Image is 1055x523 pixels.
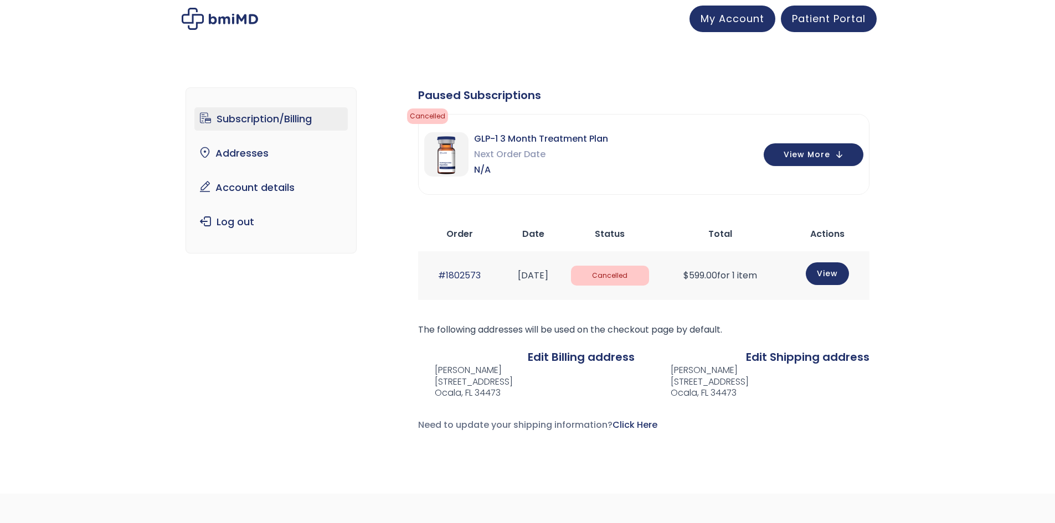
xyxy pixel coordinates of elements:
[418,365,513,399] address: [PERSON_NAME] [STREET_ADDRESS] Ocala, FL 34473
[194,210,348,234] a: Log out
[407,108,448,124] span: cancelled
[571,266,649,286] span: Cancelled
[528,349,635,365] a: Edit Billing address
[746,349,869,365] a: Edit Shipping address
[764,143,863,166] button: View More
[474,147,608,162] span: Next Order Date
[689,6,775,32] a: My Account
[784,151,830,158] span: View More
[474,162,608,178] span: N/A
[418,322,869,338] p: The following addresses will be used on the checkout page by default.
[613,418,657,431] a: Click Here
[653,365,749,399] address: [PERSON_NAME] [STREET_ADDRESS] Ocala, FL 34473
[701,12,764,25] span: My Account
[474,131,608,147] span: GLP-1 3 Month Treatment Plan
[182,8,258,30] img: My account
[418,418,657,431] span: Need to update your shipping information?
[446,227,473,240] span: Order
[792,12,866,25] span: Patient Portal
[518,269,548,282] time: [DATE]
[655,251,786,299] td: for 1 item
[418,87,869,103] div: Paused Subscriptions
[683,269,689,282] span: $
[194,176,348,199] a: Account details
[194,107,348,131] a: Subscription/Billing
[810,227,845,240] span: Actions
[438,269,481,282] a: #1802573
[806,262,849,285] a: View
[522,227,544,240] span: Date
[424,132,469,177] img: GLP-1 3 Month Treatment Plan
[781,6,877,32] a: Patient Portal
[683,269,717,282] span: 599.00
[595,227,625,240] span: Status
[708,227,732,240] span: Total
[194,142,348,165] a: Addresses
[186,87,357,253] nav: Account pages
